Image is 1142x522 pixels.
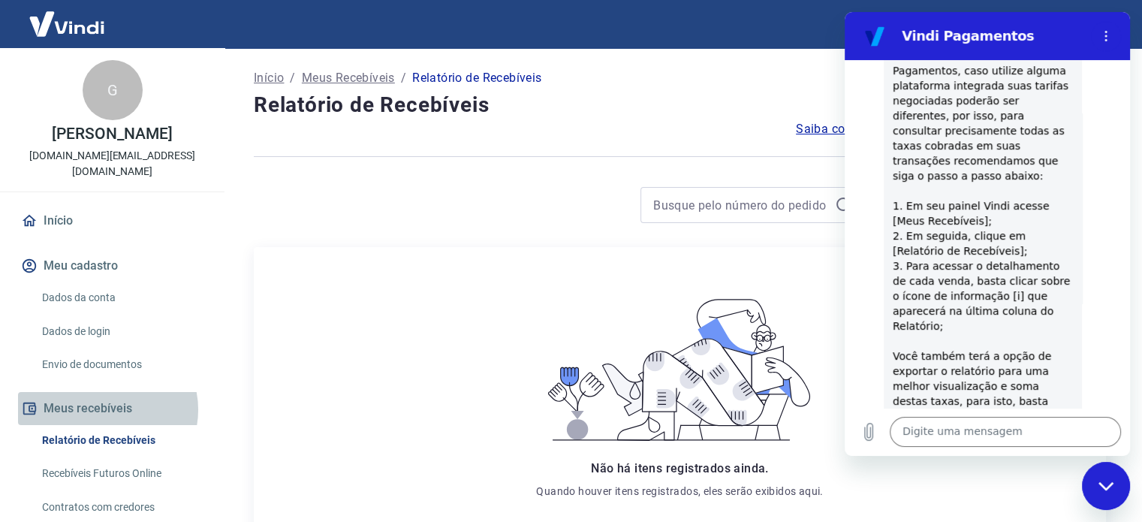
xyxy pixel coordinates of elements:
button: Meus recebíveis [18,392,206,425]
p: / [401,69,406,87]
a: Envio de documentos [36,349,206,380]
a: Recebíveis Futuros Online [36,458,206,489]
p: [PERSON_NAME] [52,126,172,142]
a: Início [254,69,284,87]
a: Relatório de Recebíveis [36,425,206,456]
button: Sair [1070,11,1124,38]
input: Busque pelo número do pedido [653,194,829,216]
p: Relatório de Recebíveis [412,69,541,87]
p: Quando houver itens registrados, eles serão exibidos aqui. [536,484,823,499]
div: G [83,60,143,120]
p: / [290,69,295,87]
p: [DOMAIN_NAME][EMAIL_ADDRESS][DOMAIN_NAME] [12,148,212,180]
iframe: Janela de mensagens [845,12,1130,456]
button: Meu cadastro [18,249,206,282]
a: Saiba como funciona a programação dos recebimentos [796,120,1106,138]
a: Meus Recebíveis [302,69,395,87]
img: Vindi [18,1,116,47]
iframe: Botão para abrir a janela de mensagens, conversa em andamento [1082,462,1130,510]
h4: Relatório de Recebíveis [254,90,1106,120]
a: Dados de login [36,316,206,347]
span: Não há itens registrados ainda. [591,461,768,475]
a: Dados da conta [36,282,206,313]
a: Início [18,204,206,237]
